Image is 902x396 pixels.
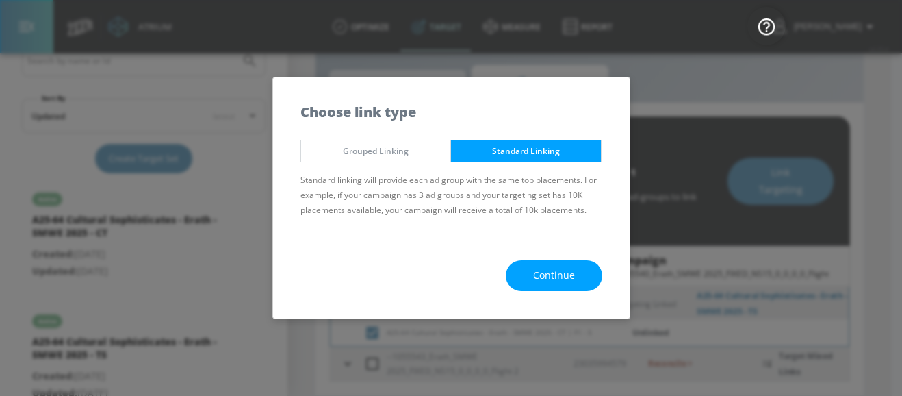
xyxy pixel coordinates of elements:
span: Continue [533,267,575,284]
button: Grouped Linking [300,140,452,162]
button: Continue [506,260,602,291]
span: Grouped Linking [311,144,441,158]
button: Standard Linking [450,140,602,162]
button: Open Resource Center [747,7,786,45]
span: Standard Linking [461,144,591,158]
h5: Choose link type [300,105,416,119]
p: Standard linking will provide each ad group with the same top placements. For example, if your ca... [300,173,602,218]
